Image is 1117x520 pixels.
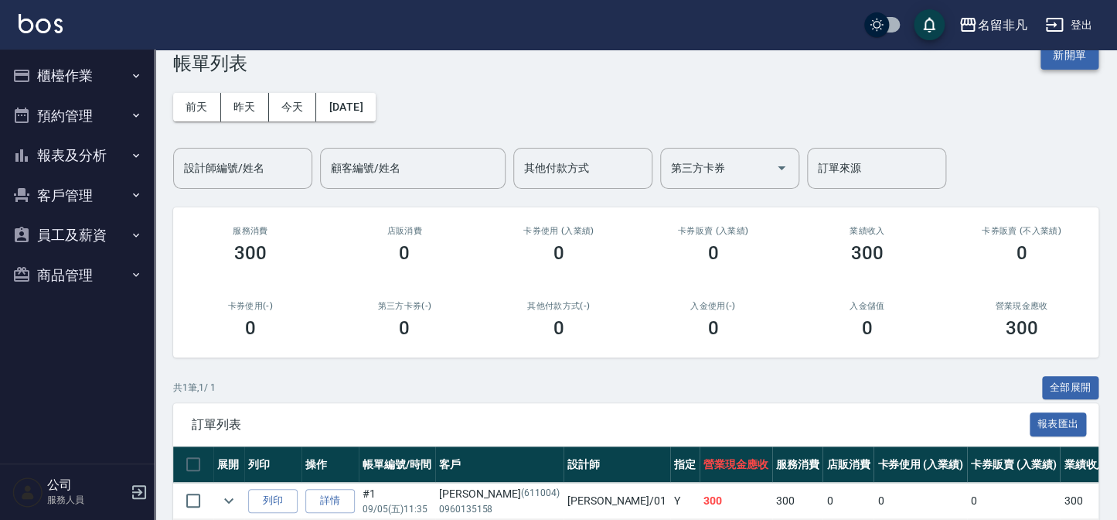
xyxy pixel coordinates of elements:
h3: 0 [707,317,718,339]
td: 300 [700,483,772,519]
a: 新開單 [1040,47,1098,62]
h3: 0 [1016,242,1027,264]
h3: 0 [553,242,564,264]
button: 名留非凡 [952,9,1033,41]
h3: 0 [399,242,410,264]
th: 營業現金應收 [700,446,772,483]
th: 設計師 [564,446,670,483]
button: 商品管理 [6,255,148,296]
img: Person [12,477,43,508]
span: 訂單列表 [192,417,1030,433]
button: 今天 [269,93,317,121]
th: 店販消費 [822,446,874,483]
h2: 入金使用(-) [655,301,772,311]
h2: 卡券販賣 (入業績) [655,226,772,236]
th: 列印 [244,446,301,483]
h3: 300 [851,242,884,264]
button: 預約管理 [6,96,148,136]
button: 昨天 [221,93,269,121]
td: 0 [967,483,1061,519]
p: 09/05 (五) 11:35 [363,502,431,516]
button: [DATE] [316,93,375,121]
div: [PERSON_NAME] [439,486,560,502]
td: [PERSON_NAME] /01 [564,483,670,519]
button: save [914,9,945,40]
p: 服務人員 [47,493,126,507]
div: 名留非凡 [977,15,1027,35]
h3: 0 [245,317,256,339]
button: 客戶管理 [6,176,148,216]
th: 帳單編號/時間 [359,446,435,483]
button: 報表及分析 [6,135,148,176]
button: 員工及薪資 [6,215,148,255]
th: 業績收入 [1060,446,1111,483]
h3: 服務消費 [192,226,309,236]
h3: 0 [399,317,410,339]
h2: 營業現金應收 [963,301,1081,311]
h2: 卡券使用(-) [192,301,309,311]
td: 300 [1060,483,1111,519]
td: Y [670,483,700,519]
a: 詳情 [305,489,355,513]
td: 300 [772,483,823,519]
h3: 300 [1005,317,1037,339]
p: 0960135158 [439,502,560,516]
h5: 公司 [47,477,126,493]
button: expand row [217,489,240,512]
a: 報表匯出 [1030,416,1087,431]
button: 全部展開 [1042,376,1099,400]
h3: 300 [234,242,267,264]
h3: 0 [553,317,564,339]
h3: 帳單列表 [173,53,247,74]
td: #1 [359,483,435,519]
button: 櫃檯作業 [6,56,148,96]
h3: 0 [707,242,718,264]
td: 0 [822,483,874,519]
h2: 卡券使用 (入業績) [500,226,618,236]
th: 客戶 [435,446,564,483]
th: 展開 [213,446,244,483]
button: Open [769,156,794,180]
h2: 入金儲值 [809,301,926,311]
button: 列印 [248,489,298,513]
h2: 其他付款方式(-) [500,301,618,311]
h2: 店販消費 [346,226,464,236]
button: 登出 [1039,11,1098,39]
p: 共 1 筆, 1 / 1 [173,381,216,395]
p: (611004) [521,486,560,502]
th: 指定 [670,446,700,483]
img: Logo [19,14,63,33]
button: 報表匯出 [1030,412,1087,436]
button: 前天 [173,93,221,121]
th: 卡券販賣 (入業績) [967,446,1061,483]
th: 卡券使用 (入業績) [874,446,967,483]
h3: 0 [862,317,873,339]
h2: 卡券販賣 (不入業績) [963,226,1081,236]
h2: 第三方卡券(-) [346,301,464,311]
td: 0 [874,483,967,519]
h2: 業績收入 [809,226,926,236]
th: 操作 [301,446,359,483]
th: 服務消費 [772,446,823,483]
button: 新開單 [1040,41,1098,70]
